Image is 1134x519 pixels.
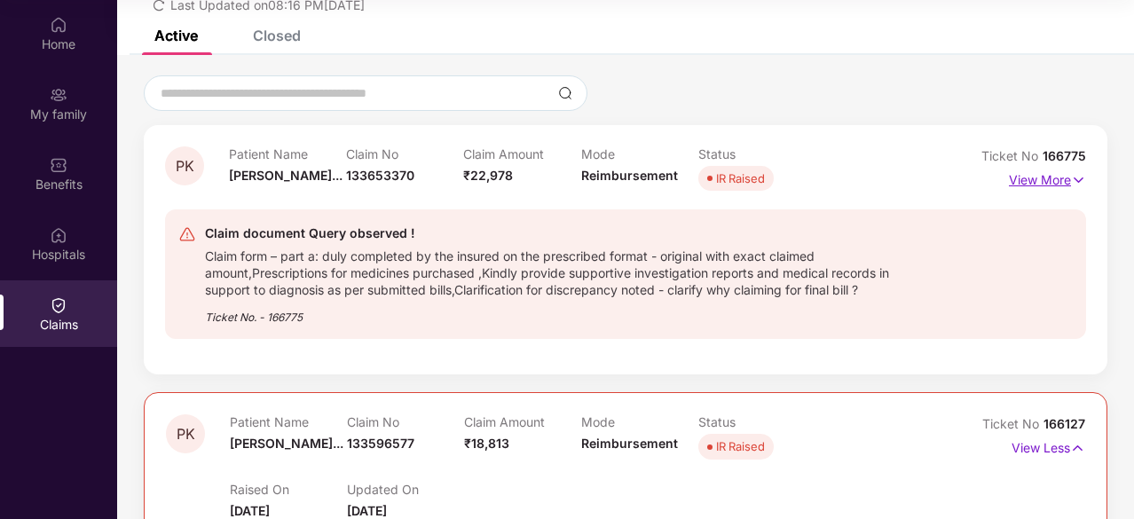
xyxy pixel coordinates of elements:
div: Active [154,27,198,44]
p: Raised On [230,482,347,497]
img: svg+xml;base64,PHN2ZyB4bWxucz0iaHR0cDovL3d3dy53My5vcmcvMjAwMC9zdmciIHdpZHRoPSIyNCIgaGVpZ2h0PSIyNC... [178,225,196,243]
p: Patient Name [229,146,346,161]
div: IR Raised [716,169,765,187]
span: [DATE] [347,503,387,518]
span: Reimbursement [581,168,678,183]
span: Ticket No [981,148,1043,163]
p: Updated On [347,482,464,497]
p: Claim Amount [464,414,581,429]
span: [PERSON_NAME]... [229,168,343,183]
p: Status [698,414,815,429]
span: 166775 [1043,148,1086,163]
span: ₹18,813 [464,436,509,451]
p: View More [1009,166,1086,190]
img: svg+xml;base64,PHN2ZyBpZD0iSG9zcGl0YWxzIiB4bWxucz0iaHR0cDovL3d3dy53My5vcmcvMjAwMC9zdmciIHdpZHRoPS... [50,226,67,244]
p: Claim No [346,146,463,161]
span: [DATE] [230,503,270,518]
p: Claim Amount [463,146,580,161]
p: Mode [581,414,698,429]
span: PK [177,427,195,442]
span: Reimbursement [581,436,678,451]
p: Patient Name [230,414,347,429]
span: PK [176,159,194,174]
span: Ticket No [982,416,1043,431]
img: svg+xml;base64,PHN2ZyBpZD0iU2VhcmNoLTMyeDMyIiB4bWxucz0iaHR0cDovL3d3dy53My5vcmcvMjAwMC9zdmciIHdpZH... [558,86,572,100]
div: Claim document Query observed ! [205,223,924,244]
div: IR Raised [716,437,765,455]
p: View Less [1012,434,1085,458]
div: Ticket No. - 166775 [205,298,924,326]
img: svg+xml;base64,PHN2ZyB4bWxucz0iaHR0cDovL3d3dy53My5vcmcvMjAwMC9zdmciIHdpZHRoPSIxNyIgaGVpZ2h0PSIxNy... [1070,438,1085,458]
div: Closed [253,27,301,44]
span: 166127 [1043,416,1085,431]
span: 133653370 [346,168,414,183]
img: svg+xml;base64,PHN2ZyBpZD0iSG9tZSIgeG1sbnM9Imh0dHA6Ly93d3cudzMub3JnLzIwMDAvc3ZnIiB3aWR0aD0iMjAiIG... [50,16,67,34]
span: 133596577 [347,436,414,451]
img: svg+xml;base64,PHN2ZyB4bWxucz0iaHR0cDovL3d3dy53My5vcmcvMjAwMC9zdmciIHdpZHRoPSIxNyIgaGVpZ2h0PSIxNy... [1071,170,1086,190]
span: ₹22,978 [463,168,513,183]
p: Status [698,146,815,161]
img: svg+xml;base64,PHN2ZyBpZD0iQ2xhaW0iIHhtbG5zPSJodHRwOi8vd3d3LnczLm9yZy8yMDAwL3N2ZyIgd2lkdGg9IjIwIi... [50,296,67,314]
span: [PERSON_NAME]... [230,436,343,451]
p: Mode [581,146,698,161]
p: Claim No [347,414,464,429]
img: svg+xml;base64,PHN2ZyBpZD0iQmVuZWZpdHMiIHhtbG5zPSJodHRwOi8vd3d3LnczLm9yZy8yMDAwL3N2ZyIgd2lkdGg9Ij... [50,156,67,174]
img: svg+xml;base64,PHN2ZyB3aWR0aD0iMjAiIGhlaWdodD0iMjAiIHZpZXdCb3g9IjAgMCAyMCAyMCIgZmlsbD0ibm9uZSIgeG... [50,86,67,104]
div: Claim form – part a: duly completed by the insured on the prescribed format - original with exact... [205,244,924,298]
